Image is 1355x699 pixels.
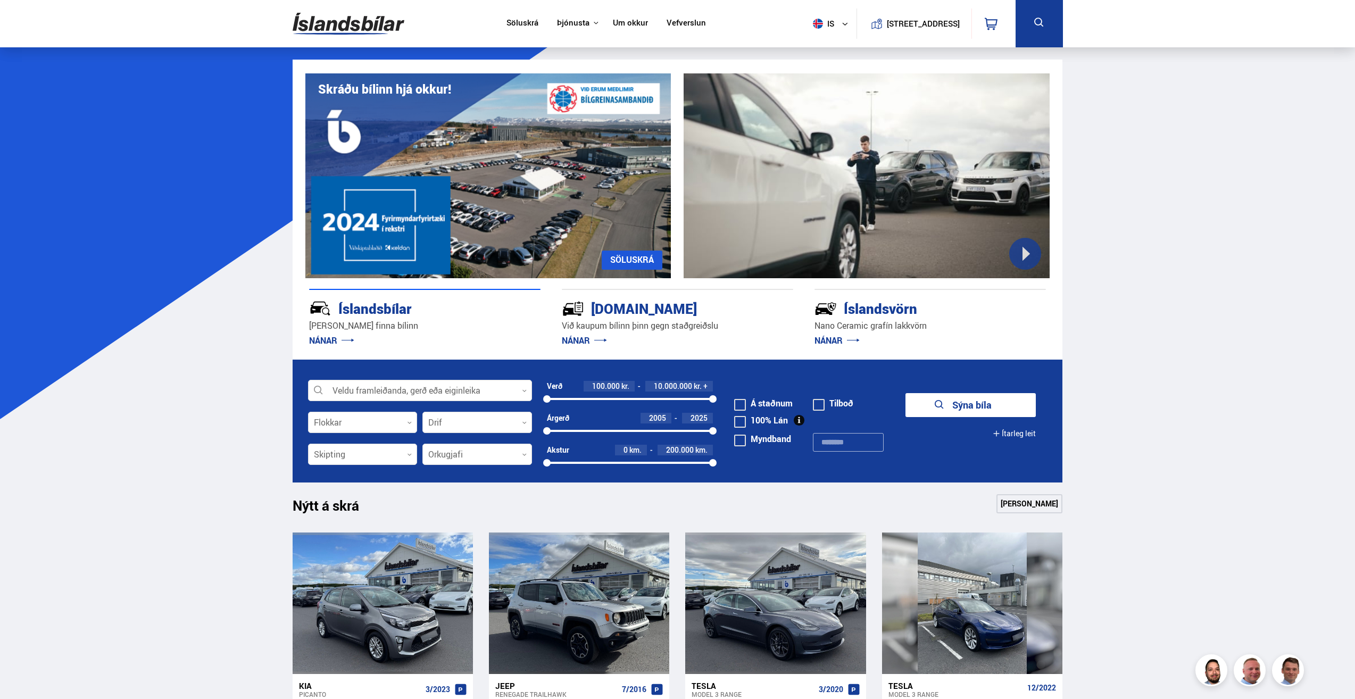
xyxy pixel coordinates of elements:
[622,685,646,694] span: 7/2016
[692,690,814,698] div: Model 3 RANGE
[305,73,671,278] img: eKx6w-_Home_640_.png
[309,320,541,332] p: [PERSON_NAME] finna bílinn
[562,297,584,320] img: tr5P-W3DuiFaO7aO.svg
[547,414,569,422] div: Árgerð
[814,298,1008,317] div: Íslandsvörn
[309,298,503,317] div: Íslandsbílar
[667,18,706,29] a: Vefverslun
[891,19,956,28] button: [STREET_ADDRESS]
[654,381,692,391] span: 10.000.000
[905,393,1036,417] button: Sýna bíla
[562,320,793,332] p: Við kaupum bílinn þinn gegn staðgreiðslu
[649,413,666,423] span: 2005
[734,399,793,407] label: Á staðnum
[888,690,1023,698] div: Model 3 RANGE
[309,297,331,320] img: JRvxyua_JYH6wB4c.svg
[993,422,1036,446] button: Ítarleg leit
[814,297,837,320] img: -Svtn6bYgwAsiwNX.svg
[1274,656,1306,688] img: FbJEzSuNWCJXmdc-.webp
[1197,656,1229,688] img: nhp88E3Fdnt1Opn2.png
[592,381,620,391] span: 100.000
[862,9,966,39] a: [STREET_ADDRESS]
[562,335,607,346] a: NÁNAR
[1235,656,1267,688] img: siFngHWaQ9KaOqBr.png
[1027,684,1056,692] span: 12/2022
[813,399,853,407] label: Tilboð
[293,497,378,520] h1: Nýtt á skrá
[318,82,451,96] h1: Skráðu bílinn hjá okkur!
[547,446,569,454] div: Akstur
[734,435,791,443] label: Myndband
[814,320,1046,332] p: Nano Ceramic grafín lakkvörn
[557,18,589,28] button: Þjónusta
[703,382,708,390] span: +
[666,445,694,455] span: 200.000
[506,18,538,29] a: Söluskrá
[814,335,860,346] a: NÁNAR
[299,690,421,698] div: Picanto
[692,681,814,690] div: Tesla
[613,18,648,29] a: Um okkur
[996,494,1062,513] a: [PERSON_NAME]
[562,298,755,317] div: [DOMAIN_NAME]
[694,382,702,390] span: kr.
[624,445,628,455] span: 0
[813,19,823,29] img: svg+xml;base64,PHN2ZyB4bWxucz0iaHR0cDovL3d3dy53My5vcmcvMjAwMC9zdmciIHdpZHRoPSI1MTIiIGhlaWdodD0iNT...
[629,446,642,454] span: km.
[809,8,857,39] button: is
[309,335,354,346] a: NÁNAR
[495,690,618,698] div: Renegade TRAILHAWK
[691,413,708,423] span: 2025
[809,19,835,29] span: is
[734,416,788,425] label: 100% Lán
[602,251,662,270] a: SÖLUSKRÁ
[495,681,618,690] div: Jeep
[299,681,421,690] div: Kia
[547,382,562,390] div: Verð
[293,6,404,41] img: G0Ugv5HjCgRt.svg
[426,685,450,694] span: 3/2023
[888,681,1023,690] div: Tesla
[621,382,629,390] span: kr.
[695,446,708,454] span: km.
[819,685,843,694] span: 3/2020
